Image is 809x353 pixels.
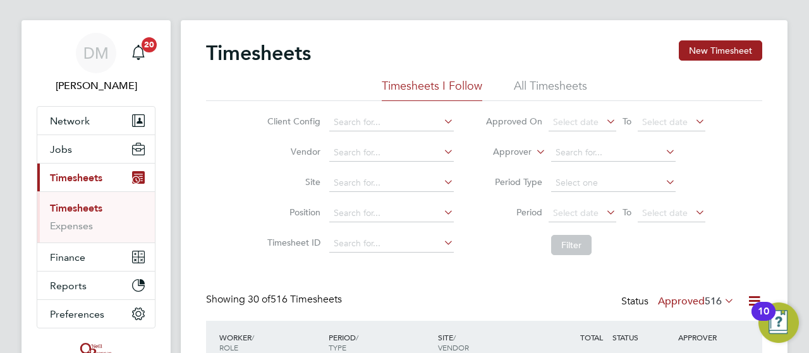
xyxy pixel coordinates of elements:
label: Period [485,206,542,218]
button: Open Resource Center, 10 new notifications [758,302,799,343]
button: Finance [37,243,155,271]
button: Preferences [37,300,155,328]
li: All Timesheets [514,78,587,101]
div: Status [621,293,737,311]
span: / [356,332,358,342]
input: Select one [551,174,676,192]
label: Position [264,206,320,218]
a: Timesheets [50,202,102,214]
div: 10 [758,311,769,328]
button: New Timesheet [679,40,762,61]
span: Select date [553,116,599,128]
button: Filter [551,235,592,255]
label: Approved [658,295,734,308]
span: Finance [50,251,85,263]
button: Timesheets [37,164,155,191]
span: VENDOR [438,342,469,352]
label: Approved On [485,116,542,127]
span: / [252,332,254,342]
input: Search for... [329,114,454,131]
input: Search for... [551,144,676,162]
span: 30 of [248,293,271,306]
div: STATUS [609,326,675,349]
span: Select date [642,116,688,128]
div: APPROVER [675,326,741,349]
label: Client Config [264,116,320,127]
input: Search for... [329,144,454,162]
span: Reports [50,280,87,292]
li: Timesheets I Follow [382,78,482,101]
a: DM[PERSON_NAME] [37,33,155,93]
h2: Timesheets [206,40,311,66]
span: Danielle Murphy [37,78,155,93]
label: Timesheet ID [264,237,320,248]
span: TYPE [329,342,346,352]
input: Search for... [329,235,454,253]
button: Network [37,107,155,135]
input: Search for... [329,174,454,192]
span: Timesheets [50,172,102,184]
span: Network [50,115,90,127]
button: Jobs [37,135,155,163]
span: To [619,204,635,220]
label: Period Type [485,176,542,188]
span: TOTAL [580,332,603,342]
span: 516 Timesheets [248,293,342,306]
a: 20 [126,33,151,73]
span: To [619,113,635,129]
a: Expenses [50,220,93,232]
span: 516 [705,295,722,308]
span: Preferences [50,308,104,320]
span: / [453,332,456,342]
div: Timesheets [37,191,155,242]
button: Reports [37,272,155,299]
span: DM [83,45,109,61]
span: Jobs [50,143,72,155]
input: Search for... [329,205,454,222]
span: Select date [553,207,599,218]
label: Approver [475,146,532,159]
span: Select date [642,207,688,218]
label: Site [264,176,320,188]
label: Vendor [264,146,320,157]
span: 20 [142,37,157,52]
div: Showing [206,293,344,306]
span: ROLE [219,342,238,352]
